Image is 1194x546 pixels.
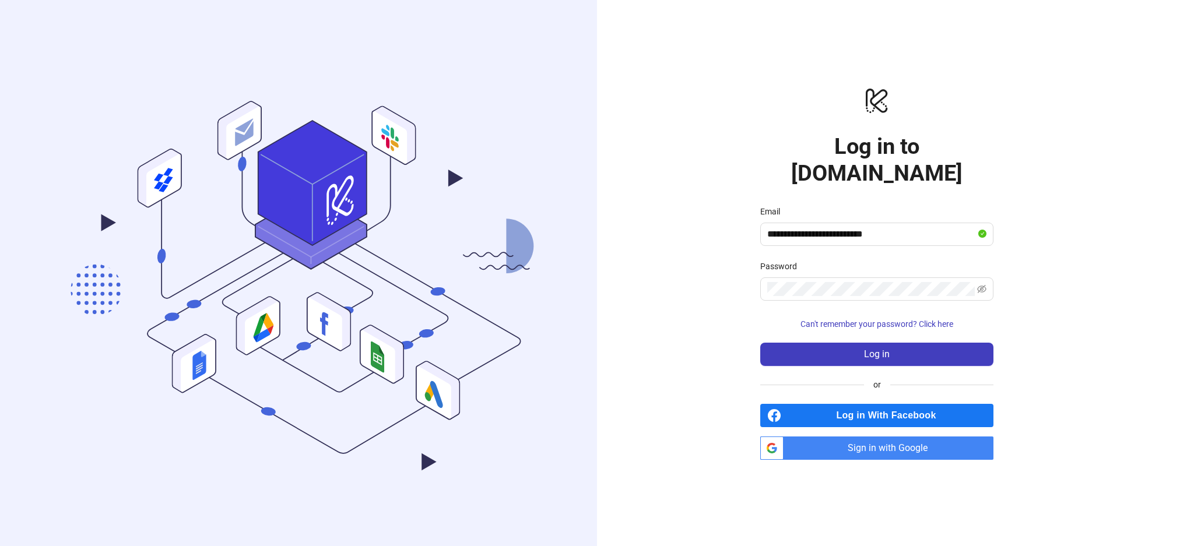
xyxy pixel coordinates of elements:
span: Can't remember your password? Click here [800,319,953,329]
label: Email [760,205,788,218]
label: Password [760,260,805,273]
a: Can't remember your password? Click here [760,319,993,329]
span: Log in [864,349,890,360]
span: or [864,378,890,391]
button: Log in [760,343,993,366]
span: eye-invisible [977,284,986,294]
button: Can't remember your password? Click here [760,315,993,333]
a: Sign in with Google [760,436,993,460]
a: Log in With Facebook [760,404,993,427]
span: Sign in with Google [788,436,993,460]
h1: Log in to [DOMAIN_NAME] [760,133,993,186]
input: Email [767,227,976,241]
span: Log in With Facebook [786,404,993,427]
input: Password [767,282,975,296]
